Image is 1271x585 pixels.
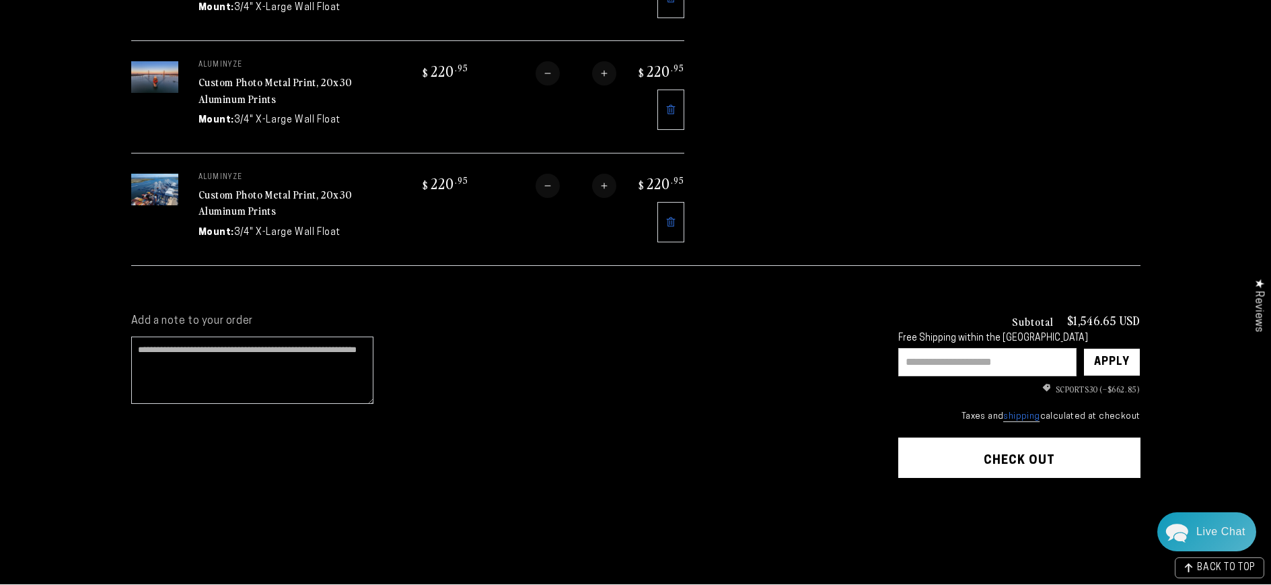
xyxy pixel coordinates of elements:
[1245,268,1271,343] div: Click to open Judge.me floating reviews tab
[898,504,1140,534] iframe: PayPal-paypal
[198,113,235,127] dt: Mount:
[639,66,645,79] span: $
[131,174,178,205] img: 20"x30" Rectangle White Glossy Aluminyzed Photo
[198,226,235,240] dt: Mount:
[1157,512,1256,551] div: Chat widget toggle
[671,174,684,186] sup: .95
[1197,563,1256,573] span: BACK TO TOP
[1012,316,1054,326] h3: Subtotal
[560,61,592,85] input: Quantity for Custom Photo Metal Print, 20x30 Aluminum Prints
[455,174,468,186] sup: .95
[234,226,340,240] dd: 3/4" X-Large Wall Float
[1003,412,1040,422] a: shipping
[1094,349,1130,376] div: Apply
[657,202,684,242] a: Remove 20"x30" Rectangle White Glossy Aluminyzed Photo
[131,314,871,329] label: Add a note to your order
[198,1,235,15] dt: Mount:
[198,174,400,182] p: aluminyze
[455,62,468,73] sup: .95
[560,174,592,198] input: Quantity for Custom Photo Metal Print, 20x30 Aluminum Prints
[423,178,429,192] span: $
[898,383,1140,395] li: SCPORTS30 (–$662.85)
[198,74,353,106] a: Custom Photo Metal Print, 20x30 Aluminum Prints
[898,383,1140,395] ul: Discount
[898,333,1140,345] div: Free Shipping within the [GEOGRAPHIC_DATA]
[234,1,340,15] dd: 3/4" X-Large Wall Float
[423,66,429,79] span: $
[637,174,684,193] bdi: 220
[657,90,684,130] a: Remove 20"x30" Rectangle White Glossy Aluminyzed Photo
[1196,512,1245,551] div: Contact Us Directly
[898,438,1140,478] button: Check out
[131,61,178,93] img: 20"x30" Rectangle White Glossy Aluminyzed Photo
[198,186,353,219] a: Custom Photo Metal Print, 20x30 Aluminum Prints
[898,410,1140,423] small: Taxes and calculated at checkout
[421,61,468,80] bdi: 220
[421,174,468,193] bdi: 220
[1067,314,1140,326] p: $1,546.65 USD
[671,62,684,73] sup: .95
[198,61,400,69] p: aluminyze
[637,61,684,80] bdi: 220
[639,178,645,192] span: $
[234,113,340,127] dd: 3/4" X-Large Wall Float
